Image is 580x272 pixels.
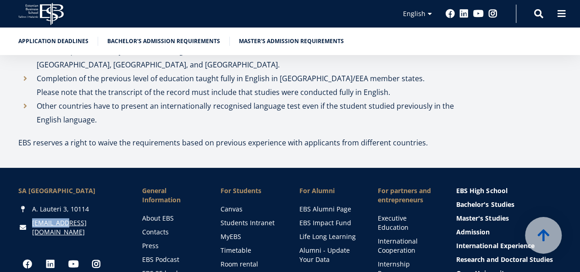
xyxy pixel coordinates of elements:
[142,255,202,264] a: EBS Podcast
[221,186,281,195] a: For Students
[299,218,359,228] a: EBS Impact Fund
[142,186,202,205] span: General Information
[221,205,281,214] a: Canvas
[459,9,469,18] a: Linkedin
[488,9,497,18] a: Instagram
[18,99,454,127] li: Other countries have to present an internationally recognised language test even if the student s...
[221,232,281,241] a: MyEBS
[299,246,359,264] a: Alumni - Update Your Data
[299,205,359,214] a: EBS Alumni Page
[378,186,438,205] span: For partners and entrepreneurs
[18,72,454,99] li: Completion of the previous level of education taught fully in English in [GEOGRAPHIC_DATA]/EEA me...
[221,260,281,269] a: Room rental
[221,246,281,255] a: Timetable
[18,37,88,46] a: Application deadlines
[299,232,359,241] a: Life Long Learning
[456,214,562,223] a: Master's Studies
[239,37,344,46] a: Master's admission requirements
[142,228,202,237] a: Contacts
[18,205,124,214] div: A. Lauteri 3, 10114
[378,237,438,255] a: International Cooperation
[446,9,455,18] a: Facebook
[473,9,484,18] a: Youtube
[456,255,562,264] a: Research and Doctoral Studies
[107,37,220,46] a: Bachelor's admission requirements
[456,186,562,195] a: EBS High School
[18,136,454,150] p: EBS reserves a right to waive the requirements based on previous experience with applicants from ...
[456,241,562,250] a: International Experience
[299,186,359,195] span: For Alumni
[32,218,124,237] a: [EMAIL_ADDRESS][DOMAIN_NAME]
[142,241,202,250] a: Press
[456,228,562,237] a: Admission
[18,186,124,195] div: SA [GEOGRAPHIC_DATA]
[142,214,202,223] a: About EBS
[221,218,281,228] a: Students Intranet
[456,200,562,209] a: Bachelor's Studies
[378,214,438,232] a: Executive Education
